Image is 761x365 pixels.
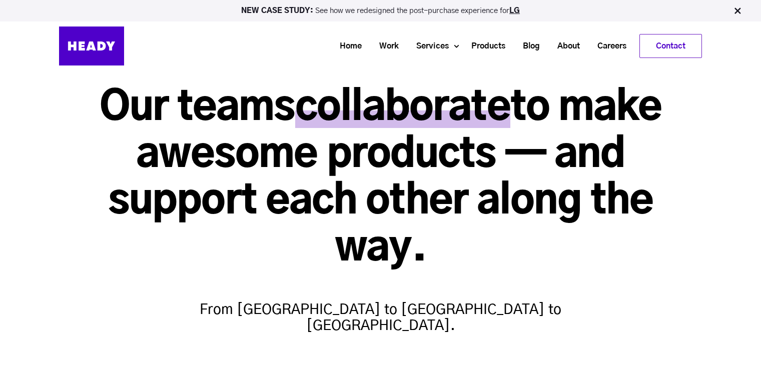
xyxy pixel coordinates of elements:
[5,7,756,14] p: See how we redesigned the post-purchase experience for
[134,34,702,58] div: Navigation Menu
[186,282,576,334] h4: From [GEOGRAPHIC_DATA] to [GEOGRAPHIC_DATA] to [GEOGRAPHIC_DATA].
[640,34,701,57] a: Contact
[241,7,315,14] strong: NEW CASE STUDY:
[295,88,510,128] span: collaborate
[59,26,124,65] img: Heady_Logo_Web-01 (1)
[585,37,631,55] a: Careers
[732,6,742,16] img: Close Bar
[545,37,585,55] a: About
[367,37,404,55] a: Work
[510,37,545,55] a: Blog
[459,37,510,55] a: Products
[327,37,367,55] a: Home
[59,85,702,272] h1: Our teams to make awesome products — and support each other along the way.
[404,37,454,55] a: Services
[509,7,520,14] a: LG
